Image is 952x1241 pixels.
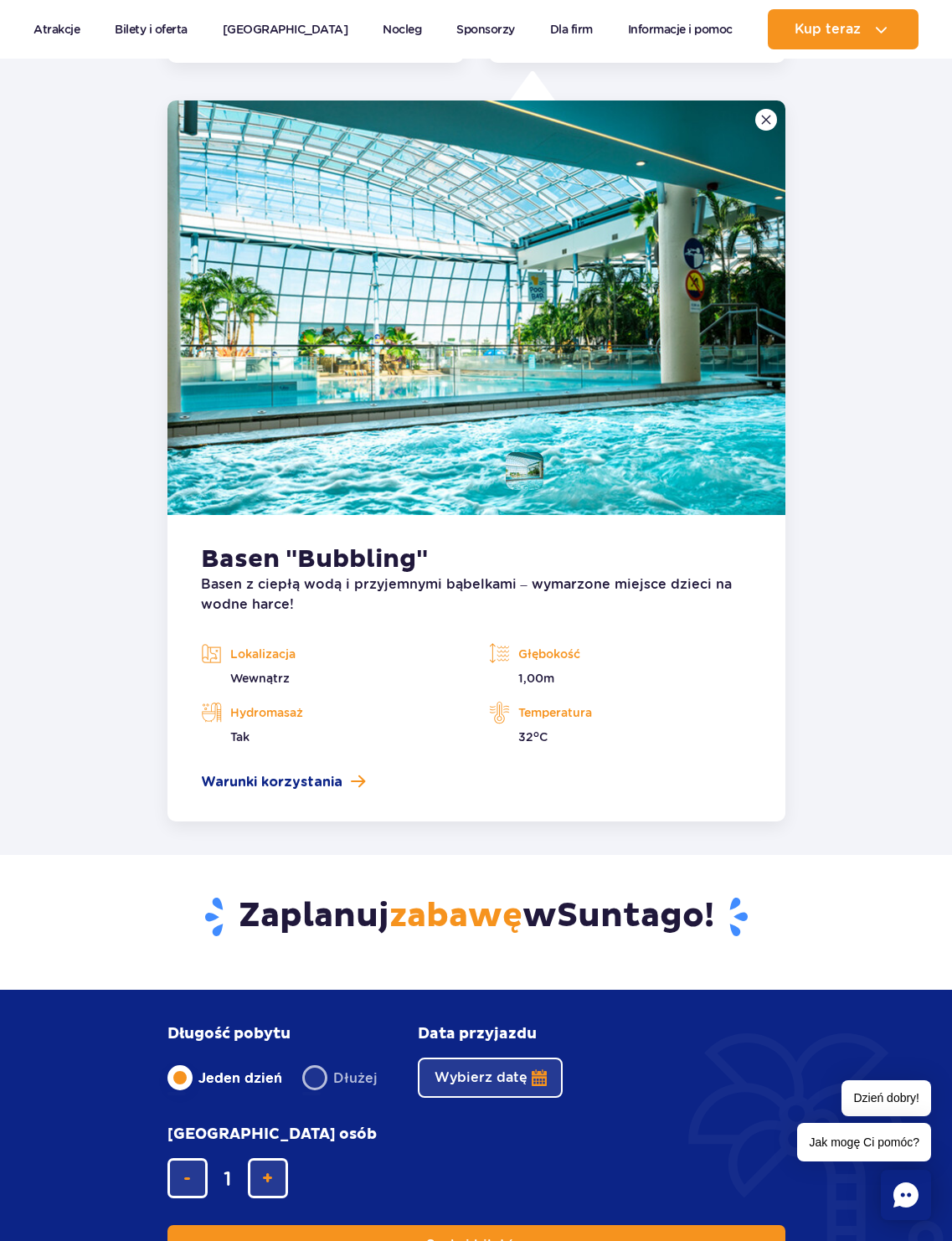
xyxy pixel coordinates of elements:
p: Wewnątrz [201,670,464,687]
sup: o [533,729,539,739]
span: zabawę [389,895,522,937]
p: 32 C [489,729,752,745]
span: Jak mogę Ci pomóc? [797,1123,931,1161]
button: dodaj bilet [248,1158,288,1198]
h2: Basen "Bubbling" [201,544,428,574]
a: Bilety i oferta [115,9,188,49]
p: Temperatura [489,700,752,725]
p: Hydromasaż [201,700,464,725]
p: Lokalizacja [201,641,464,667]
span: Warunki korzystania [201,772,342,792]
span: Suntago [557,895,704,937]
p: Tak [201,729,464,745]
p: Głębokość [489,641,752,667]
a: Dla firm [550,9,593,49]
a: Nocleg [383,9,421,49]
a: Atrakcje [33,9,80,49]
a: [GEOGRAPHIC_DATA] [223,9,348,49]
a: Warunki korzystania [201,772,752,792]
a: Informacje i pomoc [628,9,733,49]
input: liczba biletów [208,1158,248,1198]
label: Jeden dzień [167,1060,282,1095]
button: usuń bilet [167,1158,208,1198]
p: Basen z ciepłą wodą i przyjemnymi bąbelkami – wymarzone miejsce dzieci na wodne harce! [201,574,752,615]
span: Długość pobytu [167,1024,291,1044]
button: Wybierz datę [418,1058,563,1098]
span: Kup teraz [795,22,861,37]
span: [GEOGRAPHIC_DATA] osób [167,1125,377,1145]
span: Dzień dobry! [841,1080,931,1116]
label: Dłużej [302,1060,378,1095]
span: Data przyjazdu [418,1024,537,1044]
h3: Zaplanuj w ! [167,895,785,939]
a: Sponsorzy [456,9,515,49]
p: 1,00m [489,670,752,687]
img: Basen Bubbling [167,100,785,515]
button: Kup teraz [768,9,919,49]
div: Chat [881,1170,931,1220]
